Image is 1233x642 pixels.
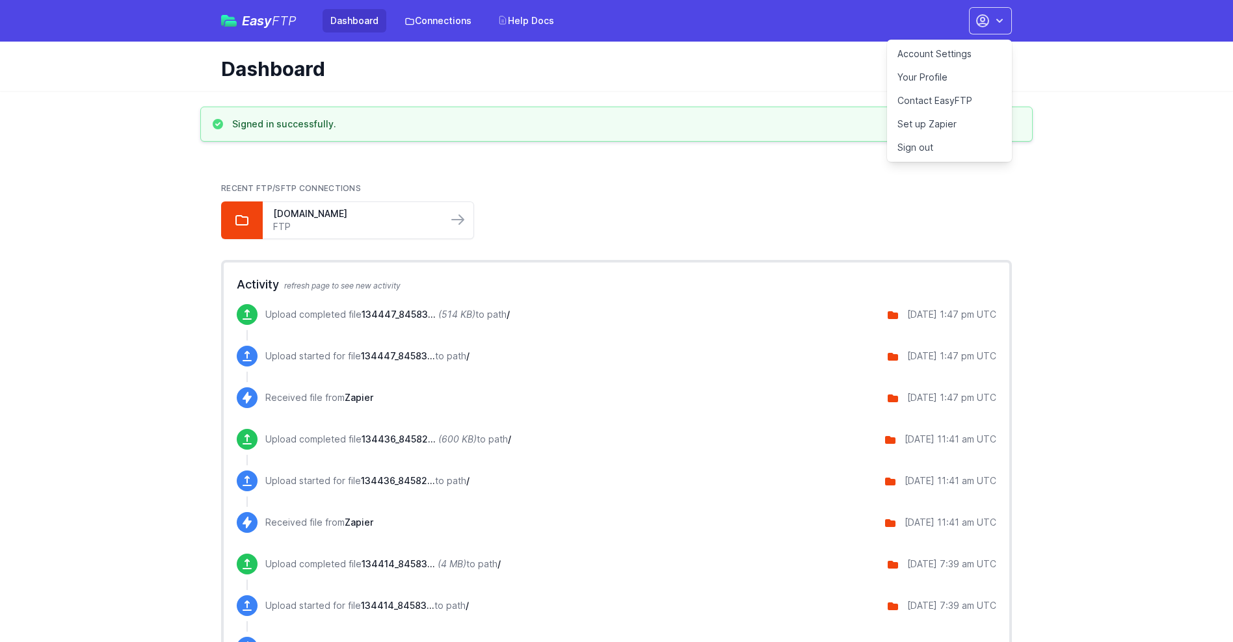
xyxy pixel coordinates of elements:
[905,516,996,529] div: [DATE] 11:41 am UTC
[466,350,470,361] span: /
[362,309,436,320] span: 134447_8458302292308_100938231_10-3-2025.zip
[361,600,434,611] span: 134414_8458323001684_100937240_10-3-2025.zip
[265,350,470,363] p: Upload started for file to path
[507,309,510,320] span: /
[237,276,996,294] h2: Activity
[345,392,373,403] span: Zapier
[232,118,336,131] h3: Signed in successfully.
[265,599,469,612] p: Upload started for file to path
[362,558,435,569] span: 134414_8458323001684_100937240_10-3-2025.zip
[221,183,1012,194] h2: Recent FTP/SFTP Connections
[265,433,511,446] p: Upload completed file to path
[361,350,435,361] span: 134447_8458302292308_100938231_10-3-2025.zip
[438,309,475,320] i: (514 KB)
[907,558,996,571] div: [DATE] 7:39 am UTC
[265,474,470,487] p: Upload started for file to path
[887,66,1012,89] a: Your Profile
[466,475,470,486] span: /
[242,14,297,27] span: Easy
[907,308,996,321] div: [DATE] 1:47 pm UTC
[490,9,562,32] a: Help Docs
[362,433,436,444] span: 134436_8458293084500_100937818_10-3-2025.zip
[272,13,297,29] span: FTP
[273,207,437,220] a: [DOMAIN_NAME]
[273,220,437,233] a: FTP
[397,9,479,32] a: Connections
[221,14,297,27] a: EasyFTP
[265,308,510,321] p: Upload completed file to path
[361,475,435,486] span: 134436_8458293084500_100937818_10-3-2025.zip
[438,433,477,444] i: (600 KB)
[265,391,373,404] p: Received file from
[907,599,996,612] div: [DATE] 7:39 am UTC
[907,391,996,404] div: [DATE] 1:47 pm UTC
[905,433,996,446] div: [DATE] 11:41 am UTC
[497,558,501,569] span: /
[221,15,237,27] img: easyftp_logo.png
[1168,577,1217,626] iframe: Drift Widget Chat Controller
[345,517,373,528] span: Zapier
[265,558,501,571] p: Upload completed file to path
[508,433,511,444] span: /
[284,281,401,290] span: refresh page to see new activity
[466,600,469,611] span: /
[265,516,373,529] p: Received file from
[887,136,1012,159] a: Sign out
[887,42,1012,66] a: Account Settings
[438,558,466,569] i: (4 MB)
[907,350,996,363] div: [DATE] 1:47 pm UTC
[323,9,386,32] a: Dashboard
[221,57,1001,81] h1: Dashboard
[887,112,1012,136] a: Set up Zapier
[905,474,996,487] div: [DATE] 11:41 am UTC
[887,89,1012,112] a: Contact EasyFTP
